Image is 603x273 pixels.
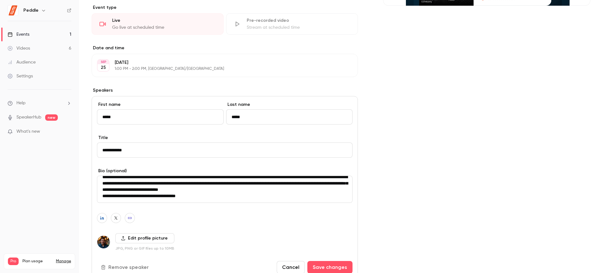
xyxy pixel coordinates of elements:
[97,168,353,174] label: Bio (optional)
[16,100,26,106] span: Help
[8,45,30,52] div: Videos
[115,246,174,251] p: JPG, PNG or GIF files up to 10MB
[16,114,41,121] a: SpeakerHub
[247,24,350,31] div: Stream at scheduled time
[115,59,324,66] p: [DATE]
[112,24,216,31] div: Go live at scheduled time
[8,31,29,38] div: Events
[64,129,71,135] iframe: Noticeable Trigger
[97,236,110,248] img: Italo Leiva
[226,13,358,35] div: Pre-recorded videoStream at scheduled time
[98,60,109,64] div: SEP
[23,7,39,14] h6: Peddle
[226,101,353,108] label: Last name
[56,259,71,264] a: Manage
[8,5,18,15] img: Peddle
[101,64,106,71] p: 25
[22,259,52,264] span: Plan usage
[8,59,36,65] div: Audience
[45,114,58,121] span: new
[8,100,71,106] li: help-dropdown-opener
[16,128,40,135] span: What's new
[92,87,358,94] label: Speakers
[247,17,350,24] div: Pre-recorded video
[92,13,224,35] div: LiveGo live at scheduled time
[115,66,324,71] p: 1:00 PM - 2:00 PM, [GEOGRAPHIC_DATA]/[GEOGRAPHIC_DATA]
[8,73,33,79] div: Settings
[115,233,174,243] label: Edit profile picture
[97,101,224,108] label: First name
[112,17,216,24] div: Live
[92,4,358,11] p: Event type
[92,45,358,51] label: Date and time
[8,258,19,265] span: Pro
[97,135,353,141] label: Title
